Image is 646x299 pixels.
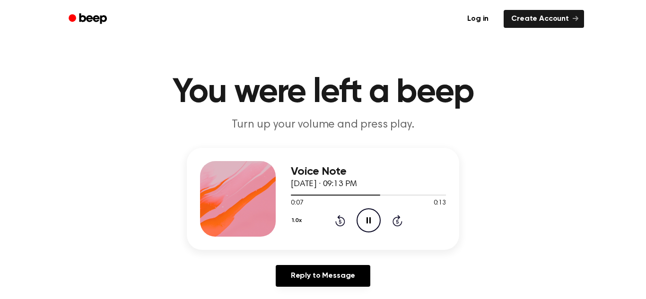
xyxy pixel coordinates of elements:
button: 1.0x [291,213,305,229]
a: Reply to Message [276,265,370,287]
span: [DATE] · 09:13 PM [291,180,357,188]
a: Create Account [504,10,584,28]
h1: You were left a beep [81,76,565,110]
span: 0:07 [291,198,303,208]
span: 0:13 [434,198,446,208]
p: Turn up your volume and press play. [141,117,505,133]
h3: Voice Note [291,165,446,178]
a: Log in [458,8,498,30]
a: Beep [62,10,115,28]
